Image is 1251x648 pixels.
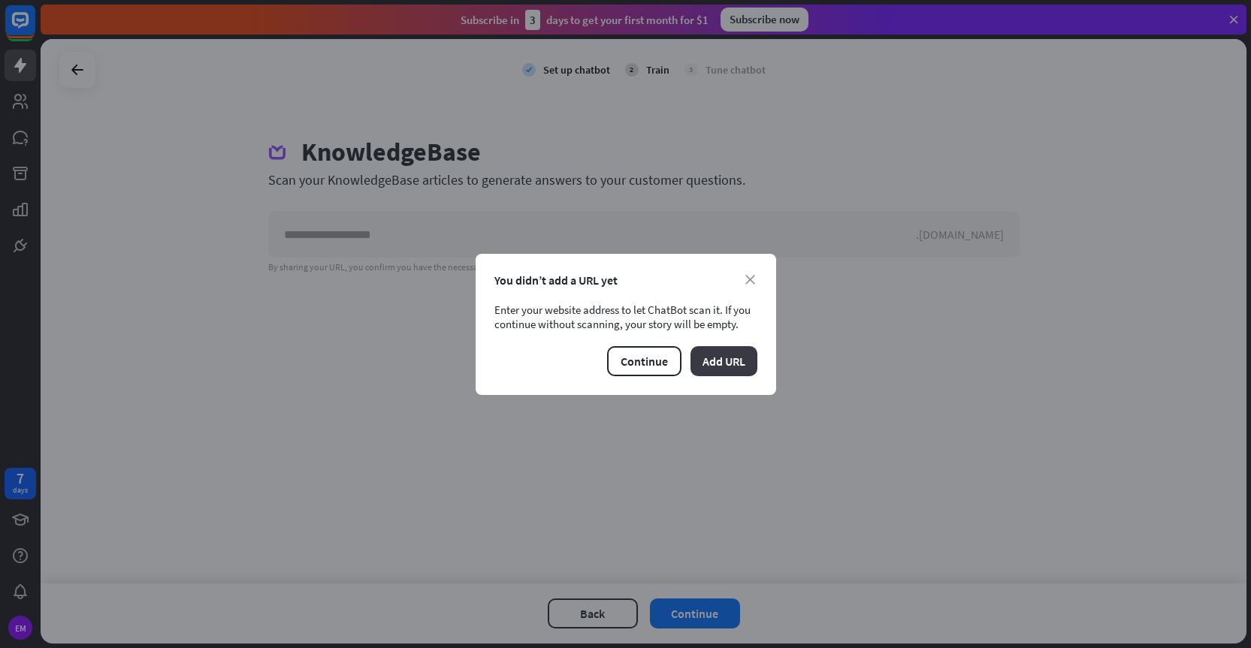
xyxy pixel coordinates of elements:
i: close [745,275,755,285]
button: Open LiveChat chat widget [12,6,57,51]
button: Add URL [690,346,757,376]
div: Enter your website address to let ChatBot scan it. If you continue without scanning, your story w... [494,303,757,331]
div: You didn’t add a URL yet [494,273,757,288]
button: Continue [607,346,681,376]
